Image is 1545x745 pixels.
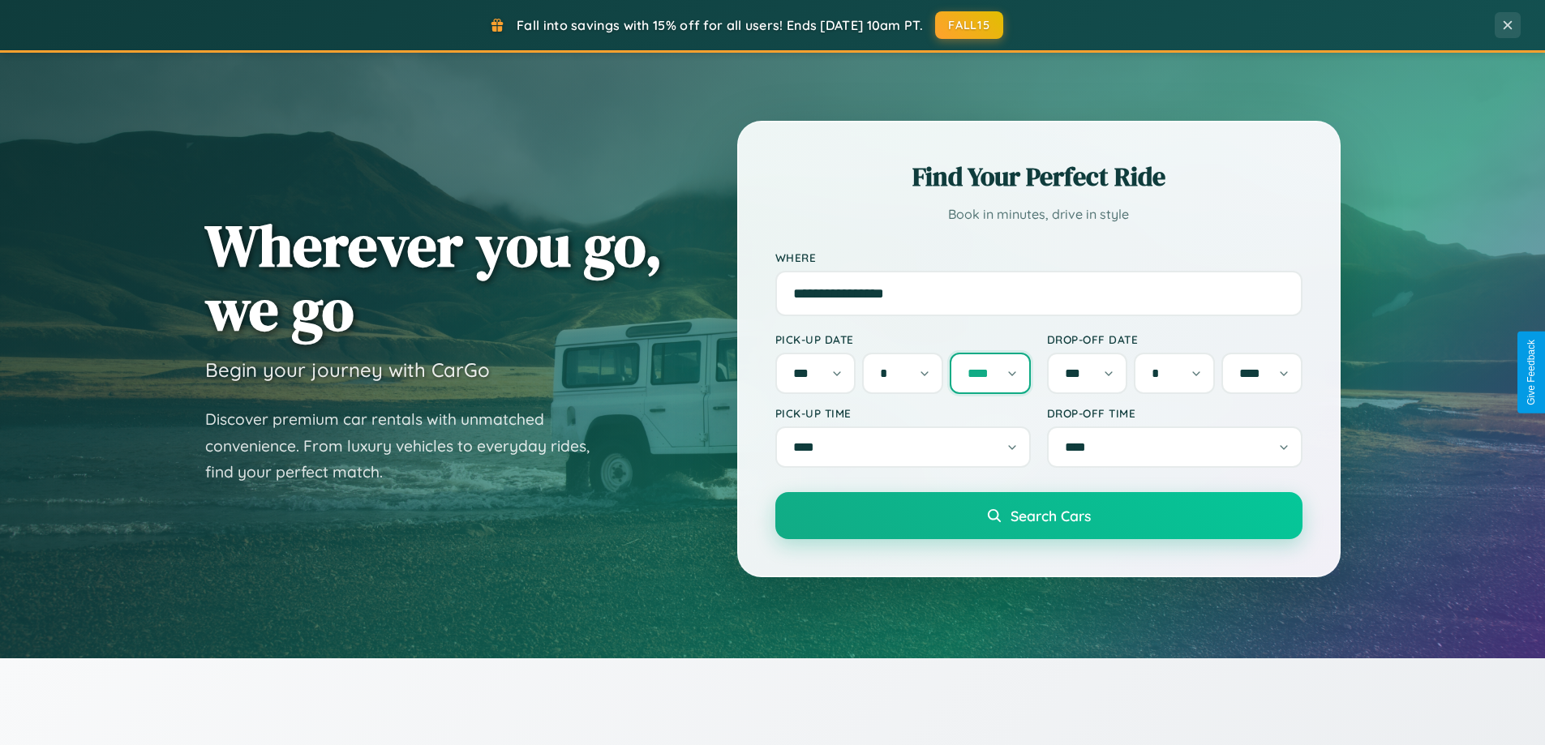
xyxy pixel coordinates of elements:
div: Give Feedback [1526,340,1537,405]
button: FALL15 [935,11,1003,39]
h2: Find Your Perfect Ride [775,159,1303,195]
label: Pick-up Time [775,406,1031,420]
label: Drop-off Time [1047,406,1303,420]
h1: Wherever you go, we go [205,213,663,341]
label: Pick-up Date [775,332,1031,346]
span: Fall into savings with 15% off for all users! Ends [DATE] 10am PT. [517,17,923,33]
button: Search Cars [775,492,1303,539]
p: Book in minutes, drive in style [775,203,1303,226]
p: Discover premium car rentals with unmatched convenience. From luxury vehicles to everyday rides, ... [205,406,611,486]
span: Search Cars [1011,507,1091,524]
label: Where [775,250,1303,264]
label: Drop-off Date [1047,332,1303,346]
h3: Begin your journey with CarGo [205,358,490,382]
